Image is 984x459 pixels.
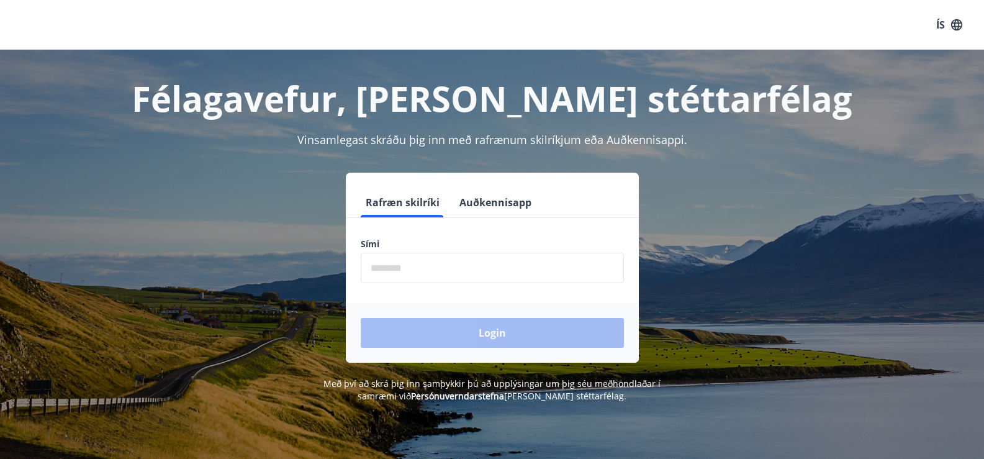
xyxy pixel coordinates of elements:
[411,390,504,402] a: Persónuverndarstefna
[929,14,969,36] button: ÍS
[454,188,536,217] button: Auðkennisapp
[323,378,661,402] span: Með því að skrá þig inn samþykkir þú að upplýsingar um þig séu meðhöndlaðar í samræmi við [PERSON...
[60,75,924,122] h1: Félagavefur, [PERSON_NAME] stéttarfélag
[361,238,624,250] label: Sími
[297,132,687,147] span: Vinsamlegast skráðu þig inn með rafrænum skilríkjum eða Auðkennisappi.
[361,188,445,217] button: Rafræn skilríki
